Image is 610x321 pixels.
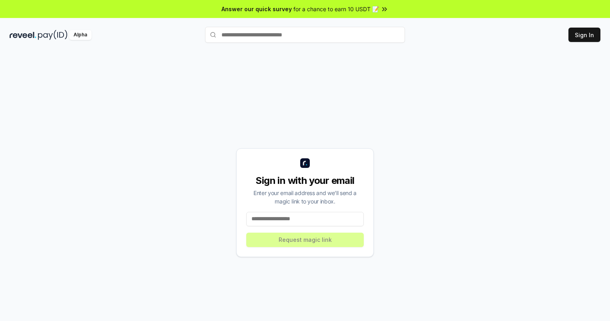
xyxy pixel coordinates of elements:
img: reveel_dark [10,30,36,40]
button: Sign In [568,28,600,42]
span: Answer our quick survey [221,5,292,13]
div: Alpha [69,30,92,40]
img: pay_id [38,30,68,40]
img: logo_small [300,158,310,168]
span: for a chance to earn 10 USDT 📝 [293,5,379,13]
div: Enter your email address and we’ll send a magic link to your inbox. [246,189,364,205]
div: Sign in with your email [246,174,364,187]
